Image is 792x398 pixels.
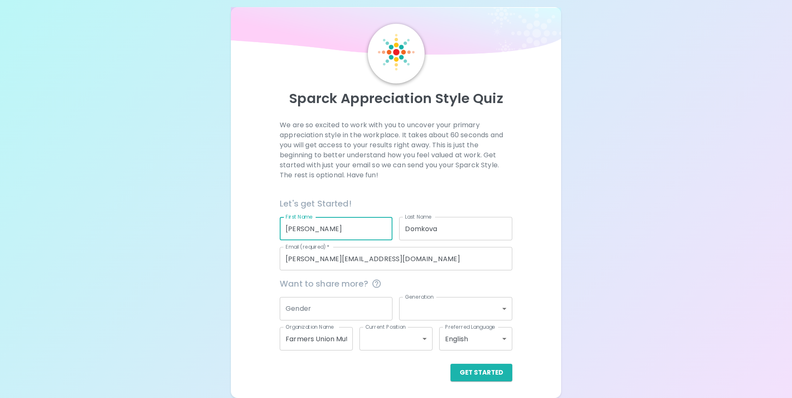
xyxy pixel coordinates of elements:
img: Sparck Logo [378,34,415,71]
svg: This information is completely confidential and only used for aggregated appreciation studies at ... [372,279,382,289]
p: We are so excited to work with you to uncover your primary appreciation style in the workplace. I... [280,120,512,180]
div: English [439,327,512,350]
label: Email (required) [286,243,330,250]
span: Want to share more? [280,277,512,290]
label: Generation [405,293,434,300]
img: wave [231,7,561,59]
p: Sparck Appreciation Style Quiz [241,90,551,107]
button: Get Started [450,364,512,381]
label: First Name [286,213,313,220]
label: Last Name [405,213,431,220]
label: Preferred Language [445,323,495,330]
label: Current Position [365,323,406,330]
label: Organization Name [286,323,334,330]
h6: Let's get Started! [280,197,512,210]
